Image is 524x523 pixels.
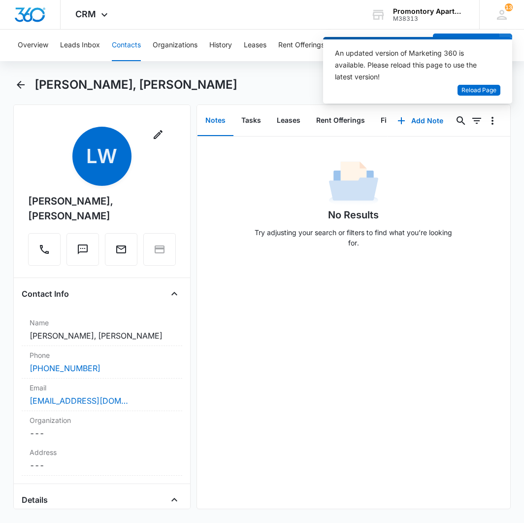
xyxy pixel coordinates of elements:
div: [PERSON_NAME], [PERSON_NAME] [28,194,176,223]
label: Phone [30,350,174,360]
a: Call [28,248,61,257]
button: Files [373,105,404,136]
div: account name [393,7,465,15]
button: Close [166,492,182,508]
img: No Data [329,158,378,208]
button: Notes [197,105,233,136]
a: [EMAIL_ADDRESS][DOMAIN_NAME] [30,395,128,407]
button: Search... [453,113,469,129]
div: Name[PERSON_NAME], [PERSON_NAME] [22,314,182,346]
div: Phone[PHONE_NUMBER] [22,346,182,379]
button: Email [105,233,137,266]
button: Call [28,233,61,266]
h1: No Results [328,208,379,222]
button: Contacts [112,30,141,61]
h4: Details [22,494,48,506]
span: CRM [75,9,96,19]
button: Rent Offerings [278,30,325,61]
h1: [PERSON_NAME], [PERSON_NAME] [34,77,237,92]
label: Email [30,383,174,393]
button: Filters [469,113,485,129]
button: Organizations [153,30,197,61]
div: Address--- [22,443,182,476]
button: Lists [408,30,423,61]
button: Close [166,286,182,302]
button: Add Note [388,109,453,133]
label: Organization [30,415,174,425]
button: Tasks [336,30,355,61]
button: Leads Inbox [60,30,100,61]
dd: [PERSON_NAME], [PERSON_NAME] [30,330,174,342]
button: Leases [269,105,308,136]
p: Try adjusting your search or filters to find what you’re looking for. [250,227,457,248]
button: Add Contact [433,34,499,57]
a: Text [66,248,99,257]
button: Leases [244,30,266,61]
div: notifications count [505,3,513,11]
button: Overflow Menu [485,113,500,129]
label: Address [30,447,174,457]
span: Reload Page [461,86,496,95]
dd: --- [30,427,174,439]
button: Back [13,77,29,93]
label: Name [30,317,174,328]
div: Organization--- [22,411,182,443]
div: Email[EMAIL_ADDRESS][DOMAIN_NAME] [22,379,182,411]
dd: --- [30,459,174,471]
a: [PHONE_NUMBER] [30,362,100,374]
button: Rent Offerings [308,105,373,136]
button: History [209,30,232,61]
button: Text [66,233,99,266]
div: account id [393,15,465,22]
h4: Contact Info [22,288,69,300]
span: 13 [505,3,513,11]
div: An updated version of Marketing 360 is available. Please reload this page to use the latest version! [335,47,489,83]
button: Reload Page [458,85,500,96]
a: Email [105,248,137,257]
button: Calendar [367,30,396,61]
span: LW [72,127,131,186]
button: Tasks [233,105,269,136]
button: Overview [18,30,48,61]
